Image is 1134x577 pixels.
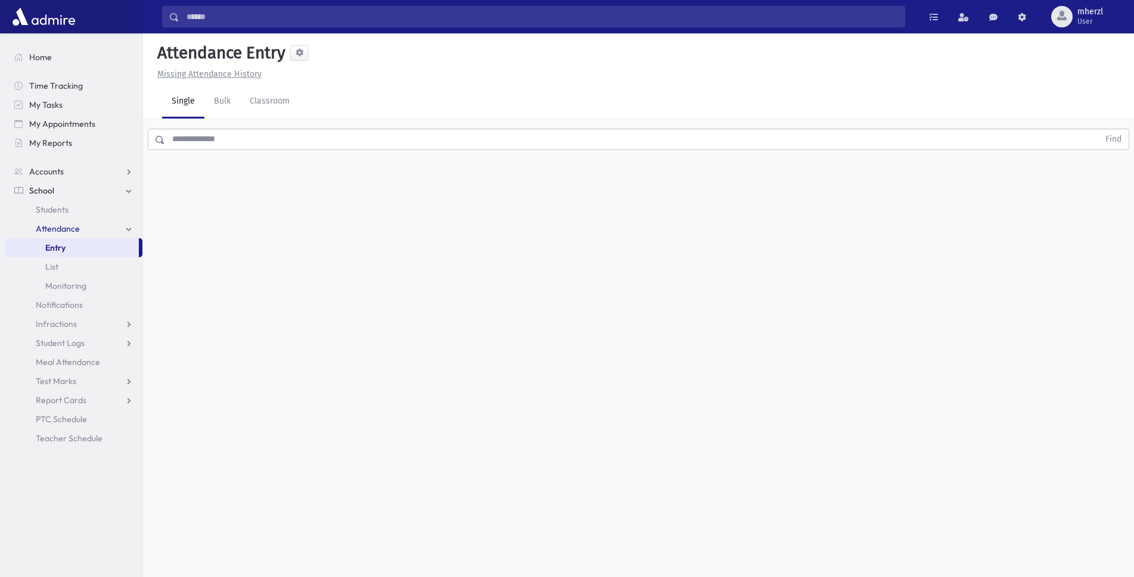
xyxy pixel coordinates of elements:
a: Home [5,48,142,67]
a: Monitoring [5,276,142,295]
input: Search [179,6,905,27]
span: Student Logs [36,338,85,348]
span: mherzl [1077,7,1103,17]
span: Monitoring [45,280,86,291]
span: Report Cards [36,395,86,406]
a: Meal Attendance [5,353,142,372]
u: Missing Attendance History [157,69,262,79]
span: Teacher Schedule [36,433,102,444]
a: Notifications [5,295,142,314]
span: Home [29,52,52,63]
button: Find [1098,129,1129,149]
span: Notifications [36,300,83,310]
a: Attendance [5,219,142,238]
span: Entry [45,242,66,253]
a: Bulk [204,85,240,118]
a: My Reports [5,133,142,152]
span: My Tasks [29,99,63,110]
a: My Appointments [5,114,142,133]
a: Test Marks [5,372,142,391]
a: Students [5,200,142,219]
span: Students [36,204,69,215]
span: Attendance [36,223,80,234]
a: Teacher Schedule [5,429,142,448]
span: Meal Attendance [36,357,100,367]
span: Infractions [36,319,77,329]
span: Accounts [29,166,64,177]
span: My Reports [29,138,72,148]
span: User [1077,17,1103,26]
a: Classroom [240,85,299,118]
a: Infractions [5,314,142,333]
a: Student Logs [5,333,142,353]
h5: Attendance Entry [153,43,285,63]
a: List [5,257,142,276]
span: Test Marks [36,376,76,386]
img: AdmirePro [10,5,78,29]
a: Accounts [5,162,142,181]
a: School [5,181,142,200]
span: List [45,261,58,272]
a: My Tasks [5,95,142,114]
a: Time Tracking [5,76,142,95]
a: Missing Attendance History [153,69,262,79]
span: School [29,185,54,196]
span: Time Tracking [29,80,83,91]
a: PTC Schedule [5,410,142,429]
a: Report Cards [5,391,142,410]
span: PTC Schedule [36,414,87,425]
span: My Appointments [29,118,95,129]
a: Entry [5,238,139,257]
a: Single [162,85,204,118]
